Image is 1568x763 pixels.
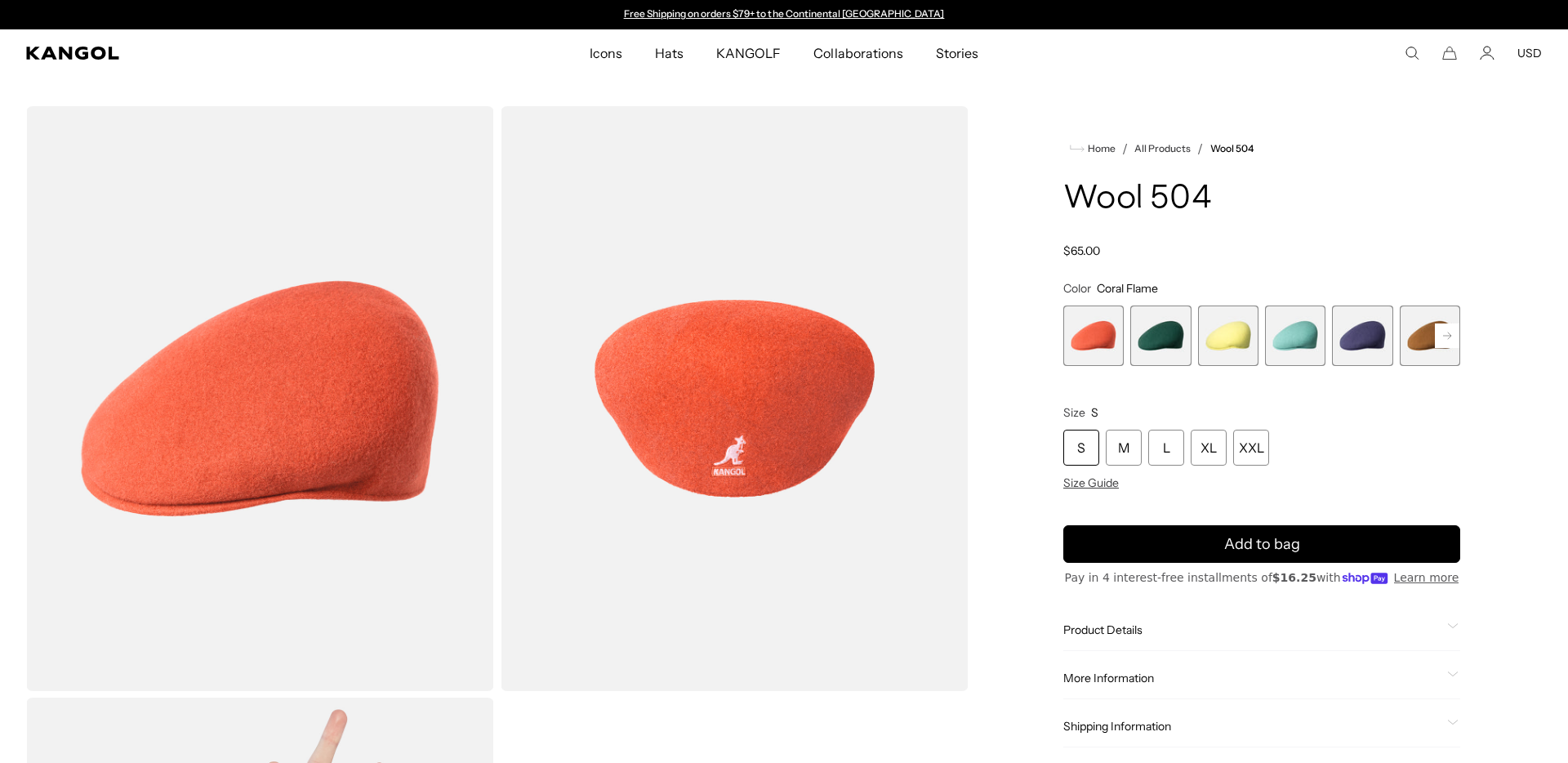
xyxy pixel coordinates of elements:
[1210,143,1254,154] a: Wool 504
[1063,430,1099,466] div: S
[1063,405,1085,420] span: Size
[1097,281,1158,296] span: Coral Flame
[1116,139,1128,158] li: /
[616,8,952,21] div: Announcement
[920,29,995,77] a: Stories
[1198,306,1258,366] div: 3 of 21
[573,29,639,77] a: Icons
[1405,46,1419,60] summary: Search here
[1191,430,1227,466] div: XL
[1130,306,1191,366] label: Deep Emerald
[501,106,969,691] img: color-coral-flame
[1148,430,1184,466] div: L
[1233,430,1269,466] div: XXL
[590,29,622,77] span: Icons
[936,29,978,77] span: Stories
[616,8,952,21] div: 1 of 2
[624,7,945,20] a: Free Shipping on orders $79+ to the Continental [GEOGRAPHIC_DATA]
[26,106,494,691] img: color-coral-flame
[1063,243,1100,258] span: $65.00
[1442,46,1457,60] button: Cart
[616,8,952,21] slideshow-component: Announcement bar
[1070,141,1116,156] a: Home
[1517,46,1542,60] button: USD
[1085,143,1116,154] span: Home
[1198,306,1258,366] label: Butter Chiffon
[1063,306,1124,366] div: 1 of 21
[26,47,391,60] a: Kangol
[1063,622,1441,637] span: Product Details
[1265,306,1325,366] label: Aquatic
[1063,719,1441,734] span: Shipping Information
[655,29,684,77] span: Hats
[1063,671,1441,685] span: More Information
[1224,533,1300,556] span: Add to bag
[797,29,919,77] a: Collaborations
[1400,306,1460,366] label: Rustic Caramel
[716,29,781,77] span: KANGOLF
[1063,281,1091,296] span: Color
[1130,306,1191,366] div: 2 of 21
[1063,181,1460,217] h1: Wool 504
[1265,306,1325,366] div: 4 of 21
[1063,306,1124,366] label: Coral Flame
[1091,405,1098,420] span: S
[1191,139,1203,158] li: /
[1332,306,1392,366] div: 5 of 21
[1106,430,1142,466] div: M
[813,29,902,77] span: Collaborations
[1400,306,1460,366] div: 6 of 21
[1063,475,1119,490] span: Size Guide
[1332,306,1392,366] label: Hazy Indigo
[1480,46,1494,60] a: Account
[1063,139,1460,158] nav: breadcrumbs
[1134,143,1191,154] a: All Products
[700,29,797,77] a: KANGOLF
[639,29,700,77] a: Hats
[1063,525,1460,563] button: Add to bag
